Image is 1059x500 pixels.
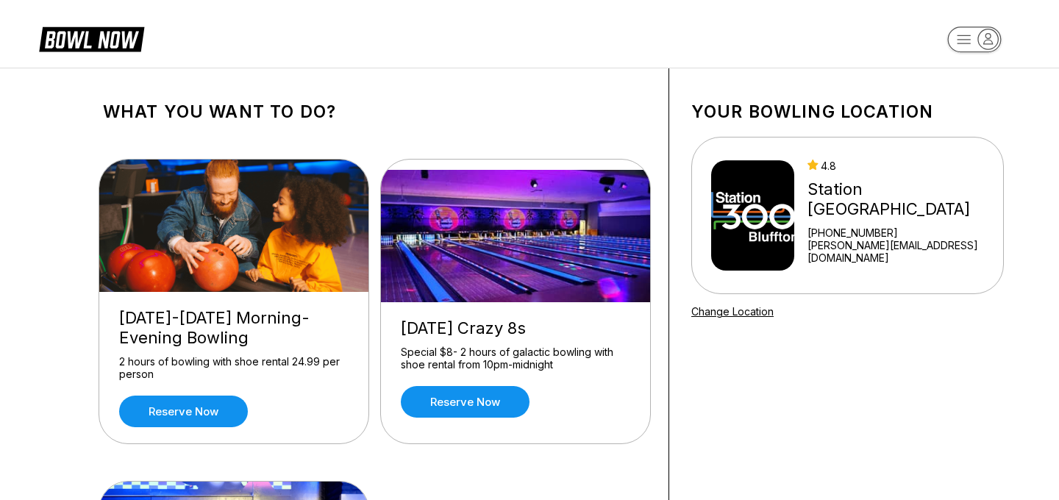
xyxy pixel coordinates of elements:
[119,308,349,348] div: [DATE]-[DATE] Morning-Evening Bowling
[401,318,630,338] div: [DATE] Crazy 8s
[691,101,1004,122] h1: Your bowling location
[119,355,349,381] div: 2 hours of bowling with shoe rental 24.99 per person
[401,346,630,371] div: Special $8- 2 hours of galactic bowling with shoe rental from 10pm-midnight
[103,101,646,122] h1: What you want to do?
[381,170,652,302] img: Thursday Crazy 8s
[711,160,794,271] img: Station 300 Bluffton
[807,239,997,264] a: [PERSON_NAME][EMAIL_ADDRESS][DOMAIN_NAME]
[99,160,370,292] img: Friday-Sunday Morning-Evening Bowling
[807,226,997,239] div: [PHONE_NUMBER]
[401,386,529,418] a: Reserve now
[807,179,997,219] div: Station [GEOGRAPHIC_DATA]
[691,305,774,318] a: Change Location
[119,396,248,427] a: Reserve now
[807,160,997,172] div: 4.8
